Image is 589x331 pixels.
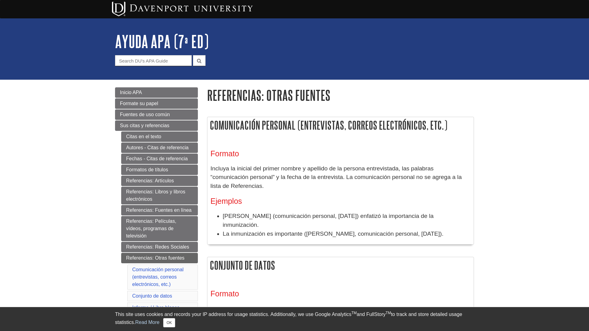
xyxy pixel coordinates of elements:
p: Autor. (Fecha). [Conjunto de datos]. Organización. URL o DOI [210,304,471,322]
a: Inicio APA [115,87,198,98]
a: Formate su papel [115,98,198,109]
li: La inmunización es importante ([PERSON_NAME], comunicación personal, [DATE]). [223,230,471,238]
span: Formate su papel [120,101,158,106]
a: Referencias: Películas, vídeos, programas de televisión [121,216,198,241]
div: This site uses cookies and records your IP address for usage statistics. Additionally, we use Goo... [115,311,474,327]
h1: Referencias: Otras fuentes [207,87,474,103]
a: Formatos de títulos [121,165,198,175]
a: AYUDA APA (7ª ED) [115,32,209,51]
span: Inicio APA [120,90,142,95]
a: Referencias: Artículos [121,176,198,186]
h2: Conjunto de datos [207,257,474,273]
img: Davenport University [112,2,253,16]
a: Referencias: Redes Sociales [121,242,198,252]
a: Read More [135,320,160,325]
p: Incluya la inicial del primer nombre y apellido de la persona entrevistada, las palabras “comunic... [210,164,471,191]
a: Fechas - Citas de referencia [121,154,198,164]
button: Close [163,318,175,327]
h3: Formato [210,289,471,298]
span: Sus citas y referencias [120,123,169,128]
a: Conjunto de datos [132,293,172,299]
a: Referencias: Otras fuentes [121,253,198,263]
sup: TM [351,311,356,315]
input: Search DU's APA Guide [115,55,192,66]
span: Fuentes de uso común [120,112,170,117]
a: Referencias: Libros y libros electrónicos [121,187,198,204]
h3: Formato [210,149,471,158]
li: [PERSON_NAME] (comunicación personal, [DATE]) enfatizó la importancia de la inmunización. [223,212,471,230]
a: Autores - Citas de referencia [121,143,198,153]
a: Referencias: Fuentes en línea [121,205,198,215]
a: Citas en el texto [121,131,198,142]
a: Fuentes de uso común [115,109,198,120]
a: Informe / Libro blanco [132,305,180,310]
a: Comunicación personal (entrevistas, correos electrónicos, etc.) [132,267,183,287]
sup: TM [386,311,391,315]
a: Sus citas y referencias [115,120,198,131]
h3: Ejemplos [210,197,471,206]
h2: Comunicación personal (entrevistas, correos electrónicos, etc.) [207,117,474,133]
